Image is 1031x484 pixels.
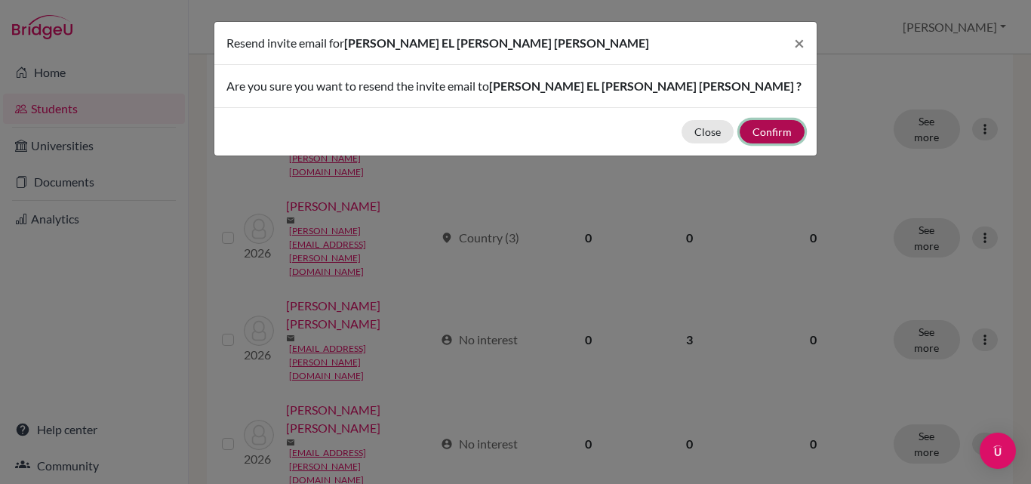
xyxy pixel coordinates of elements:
[740,120,805,143] button: Confirm
[344,35,649,50] span: [PERSON_NAME] EL [PERSON_NAME] [PERSON_NAME]
[782,22,817,64] button: Close
[980,433,1016,469] div: Open Intercom Messenger
[682,120,734,143] button: Close
[489,79,802,93] span: [PERSON_NAME] EL [PERSON_NAME] [PERSON_NAME] ?
[794,32,805,54] span: ×
[226,35,344,50] span: Resend invite email for
[226,77,805,95] p: Are you sure you want to resend the invite email to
